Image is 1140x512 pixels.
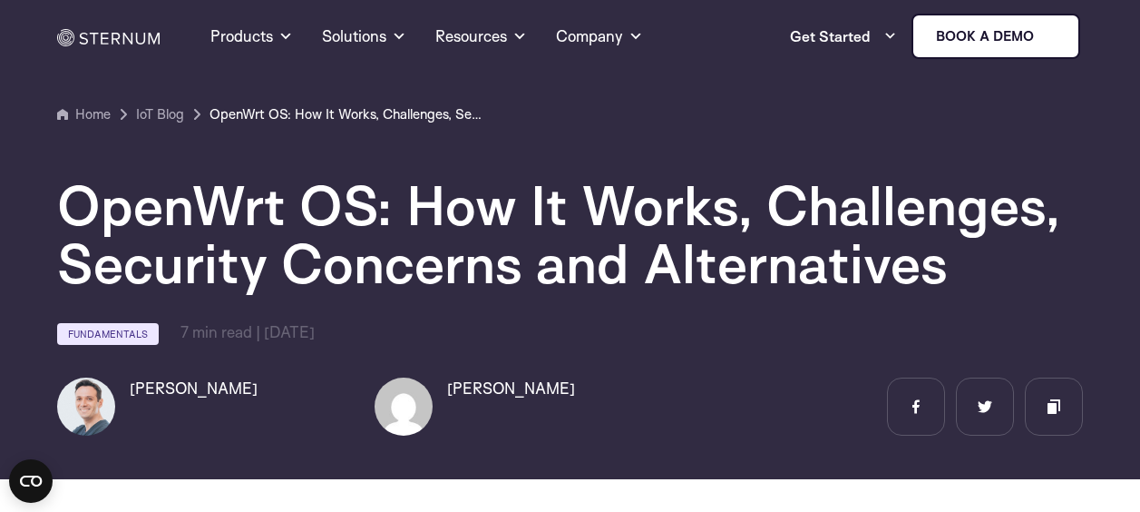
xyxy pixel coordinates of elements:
[375,378,433,436] img: Bruno Rossi
[322,4,406,69] a: Solutions
[210,4,293,69] a: Products
[264,322,315,341] span: [DATE]
[57,323,159,345] a: Fundamentals
[435,4,527,69] a: Resources
[9,459,53,503] button: Open CMP widget
[57,176,1083,292] h1: OpenWrt OS: How It Works, Challenges, Security Concerns and Alternatives
[209,103,482,125] a: OpenWrt OS: How It Works, Challenges, Security Concerns and Alternatives
[130,378,258,399] h6: [PERSON_NAME]
[57,378,115,436] img: Igal Zeifman
[790,18,897,54] a: Get Started
[136,103,184,125] a: IoT Blog
[1041,29,1056,44] img: sternum iot
[180,322,189,341] span: 7
[57,103,111,125] a: Home
[556,4,643,69] a: Company
[911,14,1080,59] a: Book a demo
[447,378,575,399] h6: [PERSON_NAME]
[180,322,260,341] span: min read |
